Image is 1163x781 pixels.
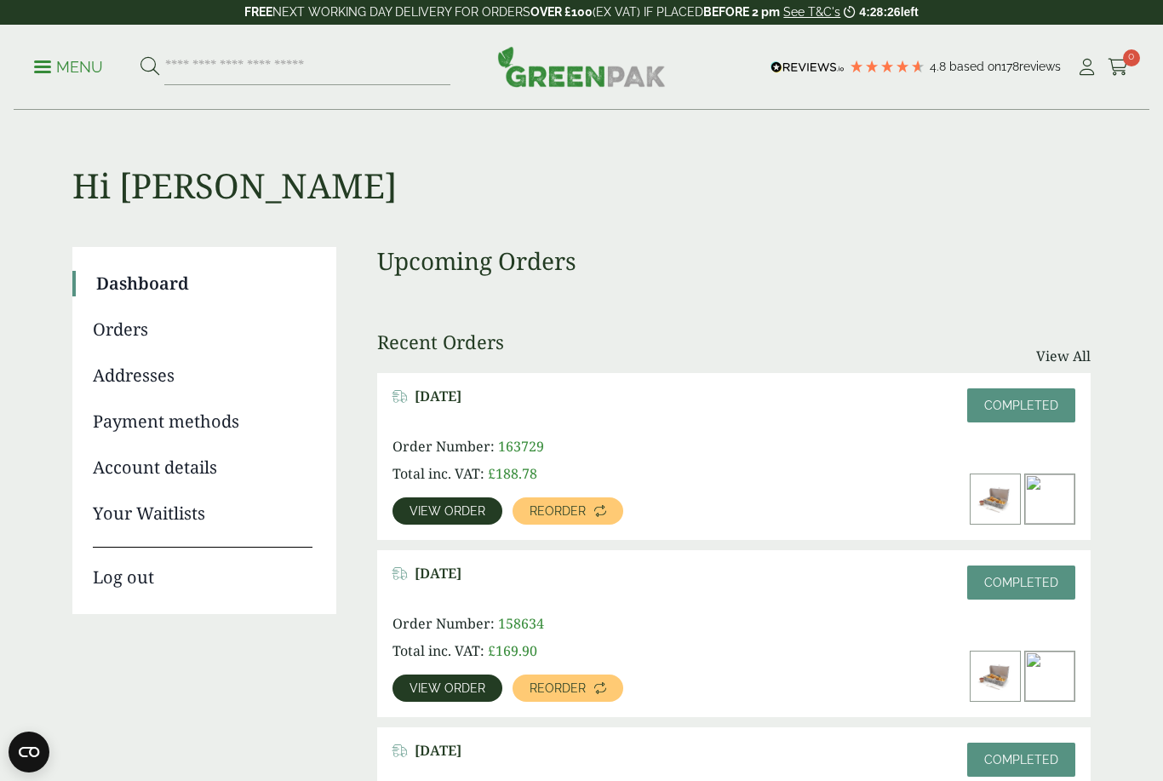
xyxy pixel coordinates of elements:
a: 0 [1108,55,1129,80]
span: 158634 [498,614,544,633]
span: View order [410,505,485,517]
span: reviews [1019,60,1061,73]
a: Your Waitlists [93,501,312,526]
span: Based on [949,60,1001,73]
a: View order [392,497,502,525]
i: Cart [1108,59,1129,76]
button: Open CMP widget [9,732,49,772]
strong: OVER £100 [530,5,593,19]
span: [DATE] [415,566,461,582]
span: View order [410,682,485,694]
a: Reorder [513,675,623,702]
span: 4:28:26 [859,5,900,19]
a: Payment methods [93,409,312,434]
span: Completed [984,753,1058,767]
span: Reorder [530,682,586,694]
h1: Hi [PERSON_NAME] [72,111,1091,206]
a: Orders [93,317,312,342]
a: View All [1036,346,1091,366]
h3: Upcoming Orders [377,247,1091,276]
span: Order Number: [392,437,495,456]
span: 163729 [498,437,544,456]
a: See T&C's [783,5,840,19]
span: Completed [984,576,1058,589]
span: £ [488,464,496,483]
span: Order Number: [392,614,495,633]
span: 178 [1001,60,1019,73]
span: Total inc. VAT: [392,464,484,483]
div: 4.78 Stars [849,59,925,74]
a: Addresses [93,363,312,388]
p: Menu [34,57,103,78]
strong: FREE [244,5,272,19]
span: 4.8 [930,60,949,73]
img: 12oz_kraft_a-300x200.jpg [1025,652,1074,701]
img: REVIEWS.io [771,61,845,73]
a: Menu [34,57,103,74]
i: My Account [1076,59,1097,76]
img: GreenPak Supplies [497,46,666,87]
span: Total inc. VAT: [392,641,484,660]
img: 12oz_kraft_a-300x200.jpg [1025,474,1074,524]
img: Small-Corrugated-Newsprint-Fish-Chips-Box-with-Food-Variant-1-300x200.jpg [971,474,1020,524]
a: Dashboard [96,271,312,296]
a: Reorder [513,497,623,525]
bdi: 169.90 [488,641,537,660]
span: left [901,5,919,19]
span: £ [488,641,496,660]
span: Completed [984,399,1058,412]
a: Log out [93,547,312,590]
bdi: 188.78 [488,464,537,483]
a: View order [392,675,502,702]
a: Account details [93,455,312,480]
span: 0 [1123,49,1140,66]
strong: BEFORE 2 pm [703,5,780,19]
h3: Recent Orders [377,330,504,353]
span: Reorder [530,505,586,517]
span: [DATE] [415,743,461,759]
span: [DATE] [415,388,461,405]
img: Small-Corrugated-Newsprint-Fish-Chips-Box-with-Food-Variant-1-300x200.jpg [971,652,1020,701]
